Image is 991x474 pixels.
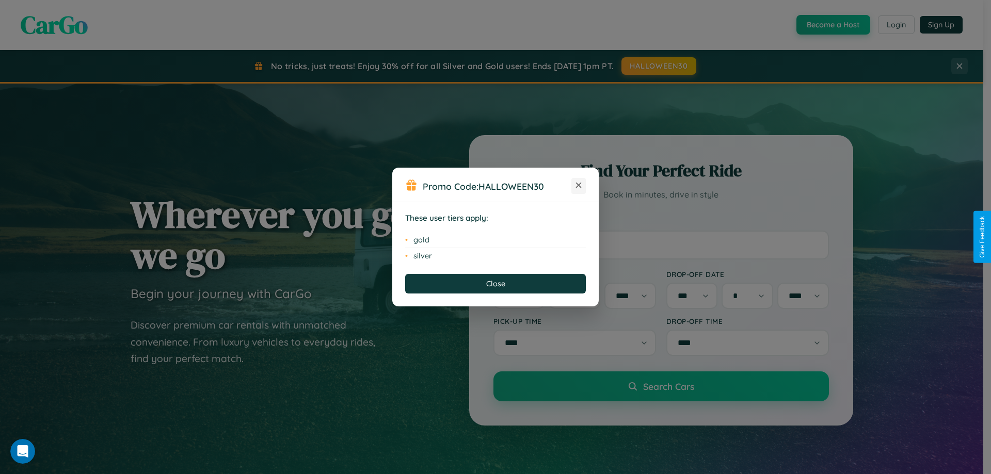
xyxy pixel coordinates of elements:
[979,216,986,258] div: Give Feedback
[478,181,544,192] b: HALLOWEEN30
[10,439,35,464] iframe: Intercom live chat
[405,232,586,248] li: gold
[405,274,586,293] button: Close
[423,181,571,192] h3: Promo Code:
[405,213,488,223] strong: These user tiers apply:
[405,248,586,264] li: silver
